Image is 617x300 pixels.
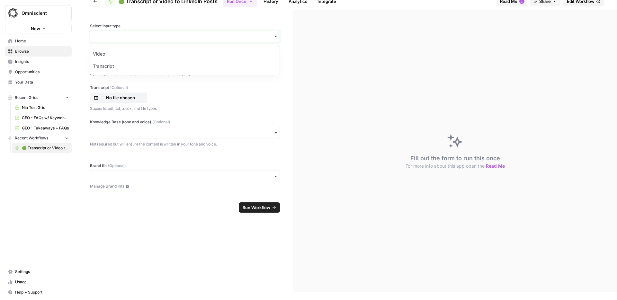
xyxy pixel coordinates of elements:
span: Usage [15,279,69,285]
span: New [31,25,40,32]
span: Recent Grids [15,95,38,101]
div: Video [90,48,280,60]
button: Run Workflow [239,202,280,213]
span: (Optional) [108,163,126,169]
label: Brand Kit [90,163,280,169]
button: Help + Support [5,287,72,297]
span: Run Workflow [243,204,270,211]
span: Browse [15,49,69,54]
div: Fill out the form to run this once [406,154,505,169]
a: Your Data [5,77,72,87]
a: Browse [5,46,72,57]
span: Omniscient [22,10,60,16]
p: No file chosen [100,94,141,101]
div: Transcript [90,60,280,72]
a: Settings [5,267,72,277]
img: Omniscient Logo [7,7,19,19]
label: Knowledge Base (tone and voice) [90,119,280,125]
span: Help + Support [15,289,69,295]
span: Read Me [486,163,505,169]
button: Recent Workflows [5,133,72,143]
label: Transcript [90,85,280,91]
button: For more info about this app open the Read Me [406,163,505,169]
a: Insights [5,57,72,67]
span: (Optional) [110,85,128,91]
span: Settings [15,269,69,275]
a: GEO - Takeaways + FAQs [12,123,72,133]
span: Nia Test Grid [22,105,69,110]
p: Supports .pdf, .txt, .docx, .md file types [90,105,280,112]
span: Recent Workflows [15,135,48,141]
label: Select input type [90,23,280,29]
span: Home [15,38,69,44]
a: Nia Test Grid [12,102,72,113]
a: Manage Brand Kits [90,183,280,189]
a: GEO - FAQs w/ Keywords Grid [12,113,72,123]
span: (Optional) [152,119,170,125]
span: GEO - Takeaways + FAQs [22,125,69,131]
button: No file chosen [90,93,147,103]
p: Not required but will ensure the content is written in your tone and voice. [90,141,280,147]
a: Home [5,36,72,46]
a: Opportunities [5,67,72,77]
button: New [5,24,72,33]
span: Opportunities [15,69,69,75]
span: 🟢 Transcript or Video to LinkedIn Posts [22,145,69,151]
a: Usage [5,277,72,287]
button: Recent Grids [5,93,72,102]
span: Insights [15,59,69,65]
span: Your Data [15,79,69,85]
a: 🟢 Transcript or Video to LinkedIn Posts [12,143,72,153]
span: GEO - FAQs w/ Keywords Grid [22,115,69,121]
button: Workspace: Omniscient [5,5,72,21]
